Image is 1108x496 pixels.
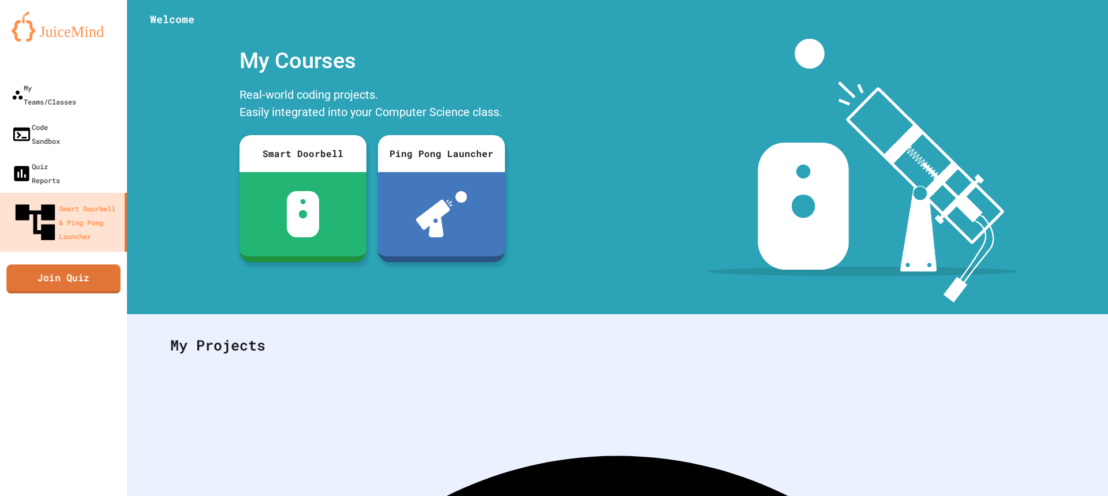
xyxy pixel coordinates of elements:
div: Real-world coding projects. Easily integrated into your Computer Science class. [234,83,511,126]
div: Smart Doorbell & Ping Pong Launcher [12,199,120,246]
img: banner-image-my-projects.png [708,39,1017,303]
div: Quiz Reports [12,159,60,187]
img: sdb-white.svg [287,191,320,237]
div: Ping Pong Launcher [378,135,505,172]
img: logo-orange.svg [12,12,115,42]
div: My Courses [234,39,511,83]
div: Code Sandbox [12,120,60,148]
a: Join Quiz [6,264,121,293]
img: ppl-with-ball.png [416,191,467,237]
div: Smart Doorbell [239,135,366,172]
div: My Projects [159,323,1076,368]
div: My Teams/Classes [12,81,76,109]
